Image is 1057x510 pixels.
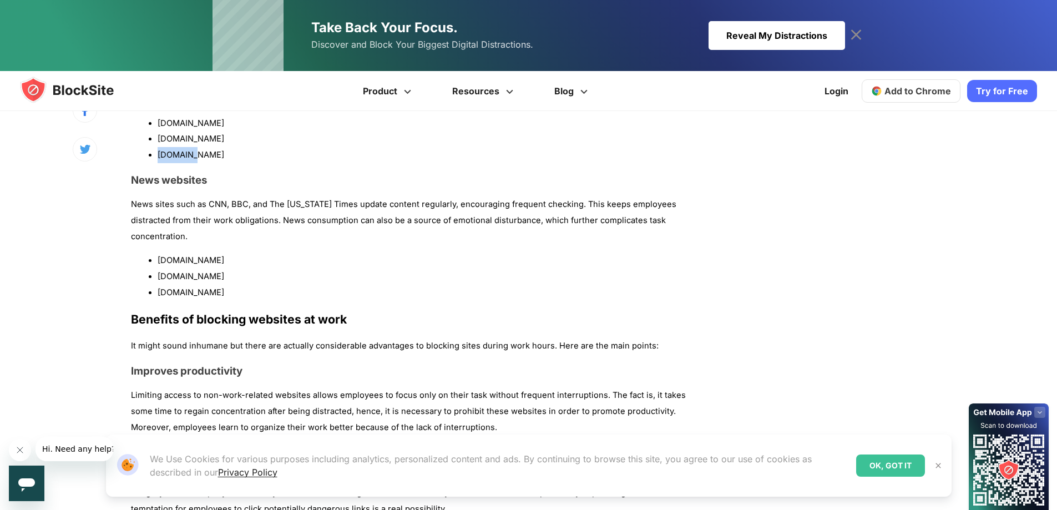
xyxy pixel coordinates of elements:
iframe: Button to launch messaging window [9,466,44,501]
li: [DOMAIN_NAME] [158,131,707,147]
li: [DOMAIN_NAME] [158,285,707,301]
li: [DOMAIN_NAME] [158,269,707,285]
iframe: Message from company [36,437,113,461]
div: Reveal My Distractions [709,21,845,50]
img: Close [934,461,943,470]
p: We Use Cookies for various purposes including analytics, personalized content and ads. By continu... [150,452,847,479]
span: Hi. Need any help? [7,8,80,17]
button: Close [931,458,945,473]
span: Add to Chrome [884,85,951,97]
li: [DOMAIN_NAME] [158,253,707,269]
img: blocksite-icon.5d769676.svg [20,77,135,103]
h3: Improves productivity [131,365,707,377]
li: [DOMAIN_NAME] [158,147,707,163]
a: Resources [433,71,535,111]
a: Try for Free [967,80,1037,102]
a: Privacy Policy [218,467,277,478]
span: Take Back Your Focus. [311,19,458,36]
a: Login [818,78,855,104]
a: Add to Chrome [862,79,960,103]
h3: News websites [131,174,707,186]
p: News sites such as CNN, BBC, and The [US_STATE] Times update content regularly, encouraging frequ... [131,196,707,244]
p: Limiting access to non-work-related websites allows employees to focus only on their task without... [131,387,707,435]
a: Blog [535,71,610,111]
a: Product [344,71,433,111]
img: chrome-icon.svg [871,85,882,97]
h2: Benefits of blocking websites at work [131,310,707,328]
li: [DOMAIN_NAME] [158,115,707,132]
p: It might sound inhumane but there are actually considerable advantages to blocking sites during w... [131,338,707,354]
span: Discover and Block Your Biggest Digital Distractions. [311,37,533,53]
iframe: Close message [9,439,31,461]
div: OK, GOT IT [856,455,925,477]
